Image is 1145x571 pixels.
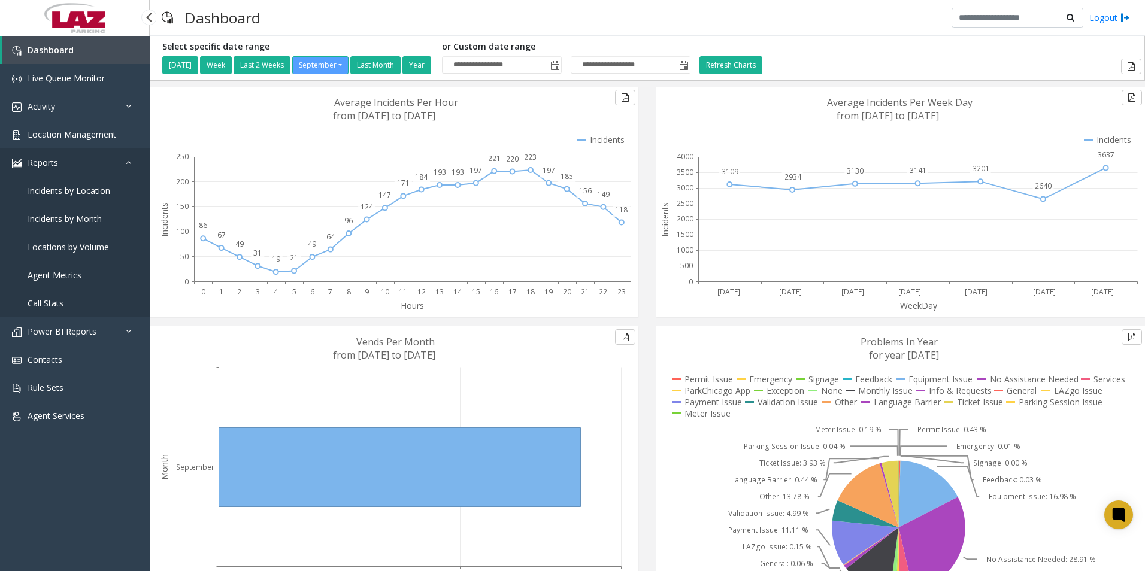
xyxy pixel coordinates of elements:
[162,42,433,52] h5: Select specific date range
[469,165,482,175] text: 197
[815,424,882,435] text: Meter Issue: 0.19 %
[506,154,519,164] text: 220
[310,287,314,297] text: 6
[159,202,170,237] text: Incidents
[176,151,189,162] text: 250
[722,166,738,177] text: 3109
[759,458,826,468] text: Ticket Issue: 3.93 %
[28,157,58,168] span: Reports
[524,152,537,162] text: 223
[759,491,810,502] text: Other: 13.78 %
[599,287,607,297] text: 22
[680,260,693,271] text: 500
[434,167,446,177] text: 193
[2,36,150,64] a: Dashboard
[548,57,561,74] span: Toggle popup
[333,348,435,362] text: from [DATE] to [DATE]
[779,287,802,297] text: [DATE]
[453,287,462,297] text: 14
[159,454,170,480] text: Month
[28,101,55,112] span: Activity
[677,229,693,239] text: 1500
[677,183,693,193] text: 3000
[176,462,214,472] text: September
[365,287,369,297] text: 9
[956,441,1020,451] text: Emergency: 0.01 %
[543,165,555,175] text: 197
[435,287,444,297] text: 13
[28,72,105,84] span: Live Queue Monitor
[200,56,232,74] button: Week
[837,109,939,122] text: from [DATE] to [DATE]
[180,251,189,262] text: 50
[28,269,81,281] span: Agent Metrics
[274,287,278,297] text: 4
[381,287,389,297] text: 10
[290,253,298,263] text: 21
[12,130,22,140] img: 'icon'
[581,287,589,297] text: 21
[292,56,349,74] button: September
[28,44,74,56] span: Dashboard
[417,287,426,297] text: 12
[784,172,802,182] text: 2934
[677,245,693,255] text: 1000
[28,382,63,393] span: Rule Sets
[526,287,535,297] text: 18
[827,96,973,109] text: Average Incidents Per Week Day
[869,348,939,362] text: for year [DATE]
[615,329,635,345] button: Export to pdf
[731,475,817,485] text: Language Barrier: 0.44 %
[201,287,205,297] text: 0
[561,171,573,181] text: 185
[760,558,813,569] text: General: 0.06 %
[176,201,189,211] text: 150
[402,56,431,74] button: Year
[28,241,109,253] span: Locations by Volume
[615,205,628,215] text: 118
[615,90,635,105] button: Export to pdf
[1122,329,1142,345] button: Export to pdf
[689,277,693,287] text: 0
[176,177,189,187] text: 200
[347,287,351,297] text: 8
[1120,11,1130,24] img: logout
[677,151,693,162] text: 4000
[563,287,571,297] text: 20
[847,166,864,176] text: 3130
[28,185,110,196] span: Incidents by Location
[1035,181,1052,191] text: 2640
[350,56,401,74] button: Last Month
[699,56,762,74] button: Refresh Charts
[12,384,22,393] img: 'icon'
[617,287,626,297] text: 23
[378,190,391,200] text: 147
[399,287,407,297] text: 11
[472,287,480,297] text: 15
[326,232,335,242] text: 64
[508,287,517,297] text: 17
[344,215,353,226] text: 96
[677,57,690,74] span: Toggle popup
[334,96,458,109] text: Average Incidents Per Hour
[983,475,1042,485] text: Feedback: 0.03 %
[401,300,424,311] text: Hours
[986,554,1096,564] text: No Assistance Needed: 28.91 %
[900,300,938,311] text: WeekDay
[861,335,938,348] text: Problems In Year
[1091,287,1114,297] text: [DATE]
[12,412,22,421] img: 'icon'
[12,74,22,84] img: 'icon'
[488,153,501,163] text: 221
[234,56,290,74] button: Last 2 Weeks
[217,230,226,240] text: 67
[28,213,102,224] span: Incidents by Month
[1098,150,1114,160] text: 3637
[328,287,332,297] text: 7
[490,287,498,297] text: 16
[28,410,84,421] span: Agent Services
[717,287,740,297] text: [DATE]
[12,159,22,168] img: 'icon'
[308,239,316,249] text: 49
[898,287,921,297] text: [DATE]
